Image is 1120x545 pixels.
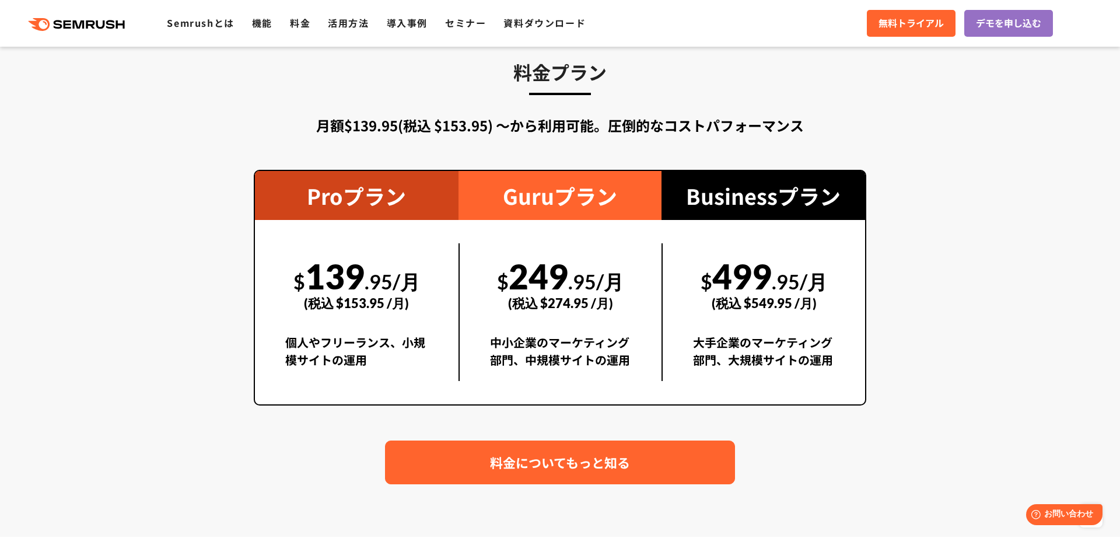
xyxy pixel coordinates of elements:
[693,334,835,381] div: 大手企業のマーケティング部門、大規模サイトの運用
[1016,499,1107,532] iframe: Help widget launcher
[772,270,827,294] span: .95/月
[497,270,509,294] span: $
[293,270,305,294] span: $
[693,282,835,324] div: (税込 $549.95 /月)
[976,16,1041,31] span: デモを申し込む
[254,57,866,86] h3: 料金プラン
[568,270,624,294] span: .95/月
[285,243,428,324] div: 139
[964,10,1053,37] a: デモを申し込む
[490,334,632,381] div: 中小企業のマーケティング部門、中規模サイトの運用
[285,282,428,324] div: (税込 $153.95 /月)
[328,16,369,30] a: 活用方法
[365,270,420,294] span: .95/月
[701,270,712,294] span: $
[285,334,428,381] div: 個人やフリーランス、小規模サイトの運用
[254,115,866,136] div: 月額$139.95(税込 $153.95) 〜から利用可能。圧倒的なコストパフォーマンス
[867,10,956,37] a: 無料トライアル
[290,16,310,30] a: 料金
[661,171,865,220] div: Businessプラン
[167,16,234,30] a: Semrushとは
[878,16,944,31] span: 無料トライアル
[387,16,428,30] a: 導入事例
[255,171,459,220] div: Proプラン
[693,243,835,324] div: 499
[490,243,632,324] div: 249
[445,16,486,30] a: セミナー
[385,441,735,484] a: 料金についてもっと知る
[490,452,630,473] span: 料金についてもっと知る
[252,16,272,30] a: 機能
[490,282,632,324] div: (税込 $274.95 /月)
[503,16,586,30] a: 資料ダウンロード
[459,171,662,220] div: Guruプラン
